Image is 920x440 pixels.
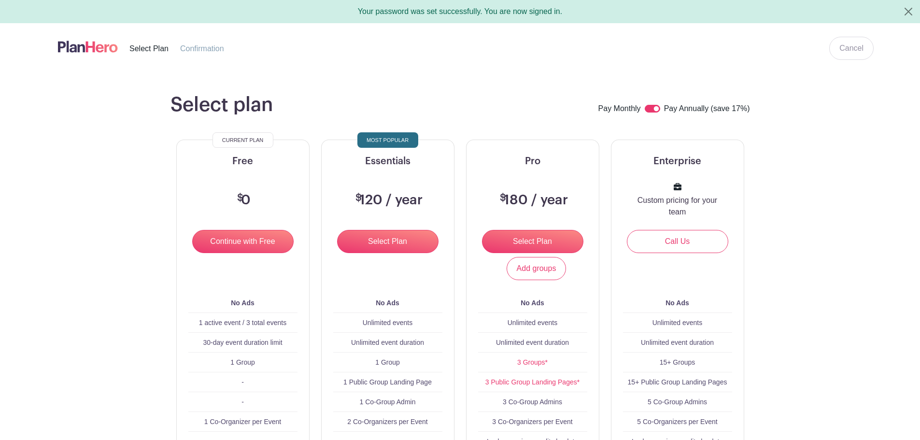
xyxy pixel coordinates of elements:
h3: 180 / year [497,192,568,209]
a: Add groups [507,257,566,280]
span: Unlimited event duration [496,339,569,346]
b: No Ads [231,299,254,307]
span: Unlimited events [652,319,703,326]
span: Unlimited events [508,319,558,326]
span: - [241,378,244,386]
b: No Ads [521,299,544,307]
span: 1 Co-Group Admin [360,398,416,406]
input: Select Plan [482,230,583,253]
span: Confirmation [180,44,224,53]
input: Select Plan [337,230,439,253]
span: 1 Group [375,358,400,366]
span: Unlimited events [363,319,413,326]
span: 1 active event / 3 total events [199,319,286,326]
span: Most Popular [367,134,409,146]
p: Custom pricing for your team [635,195,721,218]
h1: Select plan [170,93,273,116]
span: 1 Public Group Landing Page [343,378,432,386]
input: Continue with Free [192,230,294,253]
span: 5 Co-Group Admins [648,398,707,406]
span: Select Plan [129,44,169,53]
h3: 0 [235,192,251,209]
h5: Pro [478,156,587,167]
a: 3 Groups* [517,358,548,366]
span: 3 Co-Organizers per Event [492,418,573,426]
span: 2 Co-Organizers per Event [347,418,428,426]
span: Unlimited event duration [351,339,424,346]
span: $ [237,193,243,203]
img: logo-507f7623f17ff9eddc593b1ce0a138ce2505c220e1c5a4e2b4648c50719b7d32.svg [58,39,118,55]
span: - [241,398,244,406]
h5: Free [188,156,297,167]
b: No Ads [376,299,399,307]
span: Unlimited event duration [641,339,714,346]
a: Call Us [627,230,728,253]
label: Pay Monthly [598,103,641,115]
label: Pay Annually (save 17%) [664,103,750,115]
span: $ [355,193,362,203]
h3: 120 / year [353,192,423,209]
span: 15+ Public Group Landing Pages [628,378,727,386]
span: 5 Co-Organizers per Event [637,418,718,426]
span: 30-day event duration limit [203,339,282,346]
span: $ [500,193,506,203]
span: 1 Co-Organizer per Event [204,418,282,426]
span: 3 Co-Group Admins [503,398,562,406]
span: 1 Group [230,358,255,366]
span: Current Plan [222,134,263,146]
b: No Ads [665,299,689,307]
h5: Essentials [333,156,442,167]
span: 15+ Groups [660,358,695,366]
a: Cancel [829,37,874,60]
a: 3 Public Group Landing Pages* [485,378,580,386]
h5: Enterprise [623,156,732,167]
